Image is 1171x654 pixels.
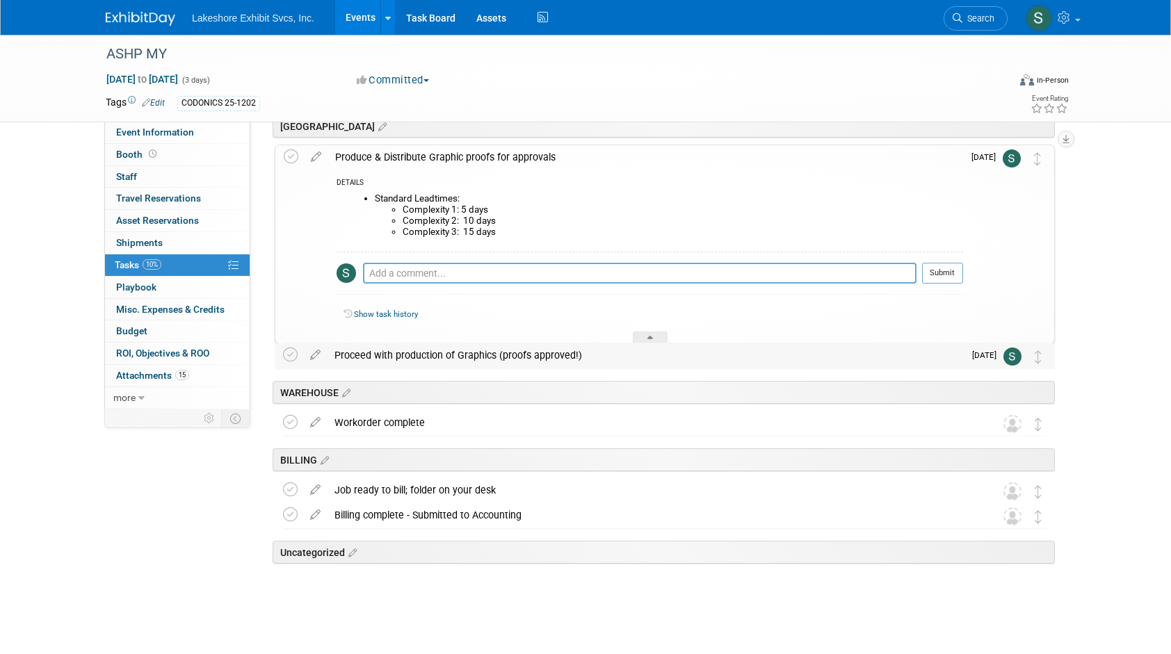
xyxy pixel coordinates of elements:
[1036,75,1069,85] div: In-Person
[197,409,222,427] td: Personalize Event Tab Strip
[1020,74,1034,85] img: Format-Inperson.png
[116,171,137,182] span: Staff
[352,73,435,88] button: Committed
[105,387,250,409] a: more
[1003,149,1021,167] img: Stephen Hurn
[944,6,1008,31] a: Search
[1034,152,1041,165] i: Move task
[105,166,250,188] a: Staff
[1035,485,1042,498] i: Move task
[115,259,161,270] span: Tasks
[317,452,329,466] a: Edit sections
[116,215,199,226] span: Asset Reservations
[303,349,328,361] a: edit
[273,448,1055,471] div: BILLING
[106,73,179,85] span: [DATE] [DATE]
[972,350,1003,360] span: [DATE]
[105,232,250,254] a: Shipments
[105,188,250,209] a: Travel Reservations
[105,320,250,342] a: Budget
[116,370,189,381] span: Attachments
[303,509,328,521] a: edit
[273,381,1055,404] div: WAREHOUSE
[113,392,136,403] span: more
[273,115,1055,138] div: [GEOGRAPHIC_DATA]
[337,178,963,190] div: DETAILS
[1031,95,1068,102] div: Event Rating
[142,98,165,108] a: Edit
[105,299,250,320] a: Misc. Expenses & Credits
[303,416,328,429] a: edit
[345,545,357,559] a: Edit sections
[328,411,976,434] div: Workorder complete
[105,277,250,298] a: Playbook
[116,126,194,138] span: Event Information
[102,42,987,67] div: ASHP MY
[136,74,149,85] span: to
[116,325,147,336] span: Budget
[304,151,328,163] a: edit
[328,343,964,367] div: Proceed with production of Graphics (proofs approved!)
[354,309,418,319] a: Show task history
[926,72,1069,93] div: Event Format
[1003,348,1021,366] img: Stephen Hurn
[116,304,225,315] span: Misc. Expenses & Credits
[222,409,250,427] td: Toggle Event Tabs
[1035,510,1042,523] i: Move task
[273,541,1055,564] div: Uncategorized
[1003,507,1021,525] img: Unassigned
[105,144,250,165] a: Booth
[375,119,387,133] a: Edit sections
[105,122,250,143] a: Event Information
[106,12,175,26] img: ExhibitDay
[116,348,209,359] span: ROI, Objectives & ROO
[337,263,356,283] img: Stephen Hurn
[403,215,963,227] li: Complexity 2: 10 days
[375,193,963,238] li: Standard Leadtimes:
[1003,482,1021,500] img: Unassigned
[192,13,314,24] span: Lakeshore Exhibit Svcs, Inc.
[1003,415,1021,433] img: Unassigned
[1035,350,1042,363] i: Move task
[105,343,250,364] a: ROI, Objectives & ROO
[303,484,328,496] a: edit
[328,145,963,169] div: Produce & Distribute Graphic proofs for approvals
[106,95,165,111] td: Tags
[339,385,350,399] a: Edit sections
[105,210,250,231] a: Asset Reservations
[1026,5,1052,31] img: Stephen Hurn
[105,254,250,276] a: Tasks10%
[971,152,1003,162] span: [DATE]
[328,503,976,527] div: Billing complete - Submitted to Accounting
[962,13,994,24] span: Search
[181,76,210,85] span: (3 days)
[403,227,963,238] li: Complexity 3: 15 days
[328,478,976,502] div: Job ready to bill; folder on your desk
[177,96,260,111] div: CODONICS 25-1202
[116,193,201,204] span: Travel Reservations
[116,281,156,293] span: Playbook
[403,204,963,215] li: Complexity 1: 5 days
[146,149,159,159] span: Booth not reserved yet
[1035,418,1042,431] i: Move task
[922,263,963,284] button: Submit
[116,237,163,248] span: Shipments
[143,259,161,270] span: 10%
[175,370,189,380] span: 15
[105,365,250,386] a: Attachments15
[116,149,159,160] span: Booth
